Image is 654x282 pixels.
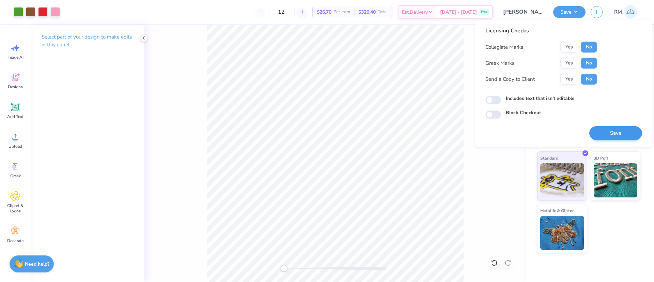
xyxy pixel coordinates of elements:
[506,109,541,116] label: Block Checkout
[8,84,23,90] span: Designs
[614,8,622,16] span: RM
[9,144,22,149] span: Upload
[7,114,24,119] span: Add Text
[25,261,49,267] strong: Need help?
[42,33,133,49] p: Select part of your design to make edits in this panel
[7,55,24,60] span: Image AI
[540,207,574,214] span: Metallic & Glitter
[485,59,514,67] div: Greek Marks
[498,5,548,19] input: Untitled Design
[589,126,642,140] button: Save
[581,74,597,85] button: No
[560,42,578,53] button: Yes
[611,5,640,19] a: RM
[7,238,24,243] span: Decorate
[281,265,287,272] div: Accessibility label
[317,9,331,16] span: $26.70
[358,9,376,16] span: $320.40
[581,58,597,69] button: No
[506,95,575,102] label: Includes text that isn't editable
[594,163,638,197] img: 3D Puff
[485,27,597,35] div: Licensing Checks
[540,216,584,250] img: Metallic & Glitter
[624,5,637,19] img: Roberta Manuel
[485,43,523,51] div: Collegiate Marks
[540,163,584,197] img: Standard
[560,58,578,69] button: Yes
[333,9,350,16] span: Per Item
[594,154,608,162] span: 3D Puff
[378,9,388,16] span: Total
[540,154,558,162] span: Standard
[481,10,487,14] span: Free
[4,203,27,214] span: Clipart & logos
[553,6,586,18] button: Save
[440,9,477,16] span: [DATE] - [DATE]
[560,74,578,85] button: Yes
[581,42,597,53] button: No
[268,6,295,18] input: – –
[10,173,21,179] span: Greek
[402,9,428,16] span: Est. Delivery
[485,75,535,83] div: Send a Copy to Client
